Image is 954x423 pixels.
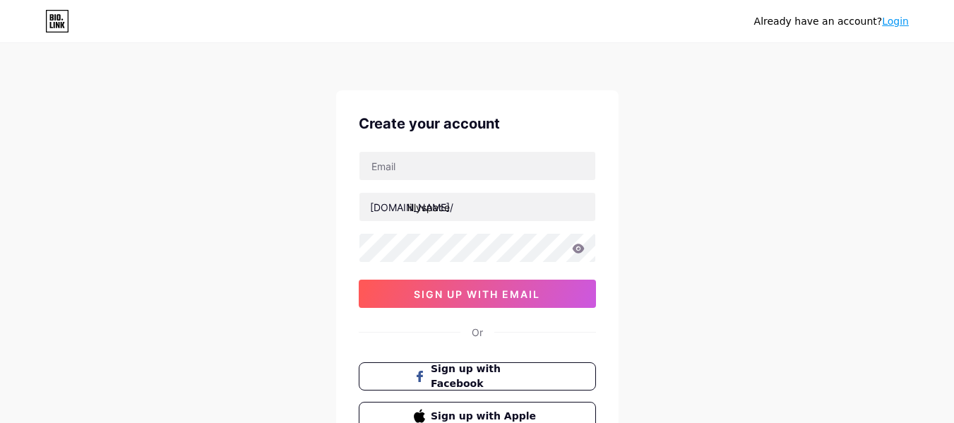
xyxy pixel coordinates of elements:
[359,362,596,391] button: Sign up with Facebook
[882,16,909,27] a: Login
[431,362,540,391] span: Sign up with Facebook
[359,280,596,308] button: sign up with email
[359,152,595,180] input: Email
[472,325,483,340] div: Or
[414,288,540,300] span: sign up with email
[370,200,453,215] div: [DOMAIN_NAME]/
[359,193,595,221] input: username
[754,14,909,29] div: Already have an account?
[359,113,596,134] div: Create your account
